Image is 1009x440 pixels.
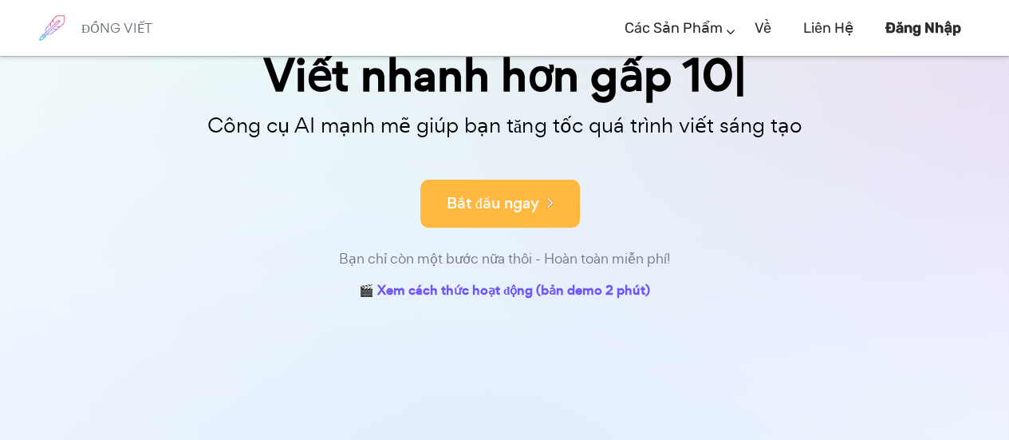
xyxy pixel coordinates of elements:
a: Về [755,5,771,52]
font: Bắt đầu ngay [447,192,539,214]
a: Liên hệ [803,5,853,52]
a: Các sản phẩm [625,5,723,52]
a: 🎬 Xem cách thức hoạt động (bản demo 2 phút) [359,279,650,304]
img: logo thương hiệu [32,8,72,48]
font: Các sản phẩm [625,19,723,37]
font: Đăng nhập [885,19,961,37]
font: 🎬 Xem cách thức hoạt động (bản demo 2 phút) [359,281,650,299]
button: Bắt đầu ngay [420,180,580,228]
font: Bạn chỉ còn một bước nữa thôi - Hoàn toàn miễn phí! [339,249,671,268]
font: Công cụ AI mạnh mẽ giúp bạn tăng tốc quá trình viết sáng tạo [207,111,802,139]
font: Về [755,19,771,37]
font: Liên hệ [803,19,853,37]
div: Viết nhanh hơn gấp 10 [106,53,904,98]
font: ĐỒNG VIẾT [81,19,152,37]
a: Đăng nhập [885,5,961,52]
